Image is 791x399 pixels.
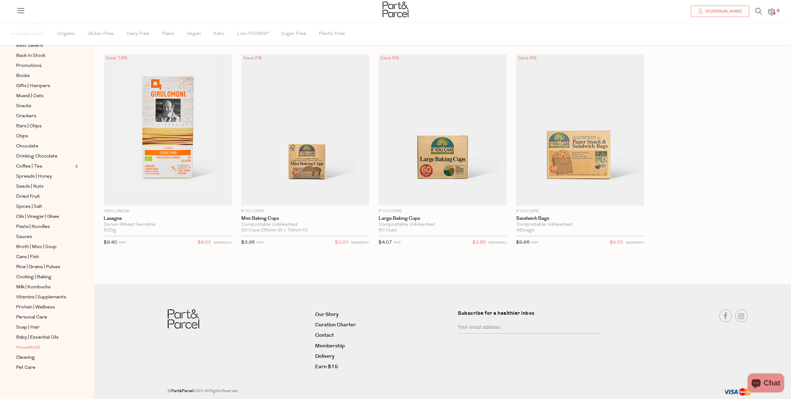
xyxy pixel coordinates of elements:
span: $3.85 [472,239,486,247]
p: Girolomoni [104,208,232,214]
span: $9.50 [610,239,623,247]
span: Books [16,72,30,80]
span: 500g [104,228,116,233]
p: If You Care [379,208,507,214]
a: Chocolate [16,142,73,150]
b: Part&Parcel [171,388,193,394]
span: Sauces [16,233,32,241]
a: Pasta | Noodles [16,223,73,231]
a: Soap | Hair [16,324,73,331]
inbox-online-store-chat: Shopify online store chat [746,374,786,394]
a: Gifts | Hampers [16,82,73,90]
span: Vegan [187,23,201,45]
span: $8.20 [198,239,211,247]
div: Save 5% [379,54,401,63]
div: Save 13% [104,54,129,63]
a: Bars | Chips [16,122,73,130]
span: Chocolate [16,143,38,150]
span: Vitamins | Supplements [16,294,66,301]
a: Sauces [16,233,73,241]
div: Save 5% [241,54,264,63]
a: Earn $15 [315,363,453,371]
span: Cleaning [16,354,35,362]
span: Muesli | Oats [16,92,44,100]
span: $9.96 [516,240,530,245]
a: Broth | Miso | Soup [16,243,73,251]
span: Oils | Vinegar | Ghee [16,213,59,221]
small: MEMBERS [488,241,507,245]
a: Milk | Kombucha [16,283,73,291]
a: Books [16,72,73,80]
a: Snacks [16,102,73,110]
span: Cooking | Baking [16,274,52,281]
a: Vitamins | Supplements [16,293,73,301]
a: Our Story [315,310,453,319]
a: Drinking Chocolate [16,152,73,160]
span: Soap | Hair [16,324,40,331]
label: Subscribe for a healthier inbox [458,309,605,322]
img: payment-methods.png [723,388,752,396]
a: Sandwich Bags [516,216,644,221]
img: Sandwich Bags [516,54,644,205]
span: 90 Cups (35mm W x 19mm H) [241,228,308,233]
a: Pet Care [16,364,73,372]
span: Bars | Chips [16,123,42,130]
a: Best Sellers [16,42,73,50]
span: Rice | Grains | Pulses [16,263,60,271]
small: RRP [531,241,538,245]
a: Large Baking Cups [379,216,507,221]
a: Cans | Fish [16,253,73,261]
span: Milk | Kombucha [16,284,51,291]
a: Household [16,344,73,352]
a: Cleaning [16,354,73,362]
img: Lasagne [104,54,232,205]
a: Dried Fruit [16,193,73,201]
a: Lasagne [104,216,232,221]
img: Part&Parcel [168,309,199,329]
p: If You Care [516,208,644,214]
a: Membership [315,342,453,350]
img: Part&Parcel [383,2,408,17]
div: © 2024. All Rights Reserved. [168,388,619,394]
a: Spices | Salt [16,203,73,211]
div: Compostable Unbleached [379,222,507,228]
span: Seeds | Nuts [16,183,44,191]
span: Crackers [16,113,36,120]
a: Muesli | Oats [16,92,73,100]
span: Promotions [16,62,42,70]
a: Oils | Vinegar | Ghee [16,213,73,221]
a: Baby | Essential Oils [16,334,73,341]
span: $3.36 [241,240,255,245]
a: Cooking | Baking [16,273,73,281]
span: Gluten Free [88,23,114,45]
p: If You Care [241,208,369,214]
a: Delivery [315,352,453,361]
a: Rice | Grains | Pulses [16,263,73,271]
span: Dried Fruit [16,193,40,201]
span: Broth | Miso | Soup [16,243,57,251]
span: 60 Cups [379,228,397,233]
span: Gifts | Hampers [16,82,50,90]
span: Plastic Free [319,23,345,45]
a: Protein | Wellness [16,303,73,311]
a: Seeds | Nuts [16,183,73,191]
span: Spices | Salt [16,203,42,211]
div: Compostable Unbleached [516,222,644,228]
span: Organic [57,23,75,45]
span: Spreads | Honey [16,173,52,180]
img: Large Baking Cups [379,54,507,205]
div: Save 5% [516,54,539,63]
a: Chips [16,132,73,140]
input: Your email address [458,322,601,334]
div: Compostable Unbleached [241,222,369,228]
span: $9.40 [104,240,117,245]
span: Pet Care [16,364,35,372]
img: Mini Baking Cups [241,54,369,205]
span: Personal Care [16,314,47,321]
span: Best Sellers [16,42,43,50]
a: Mini Baking Cups [241,216,369,221]
span: $3.20 [335,239,348,247]
span: Household [16,344,40,352]
a: Hi [PERSON_NAME] [691,6,749,17]
small: MEMBERS [626,241,644,245]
